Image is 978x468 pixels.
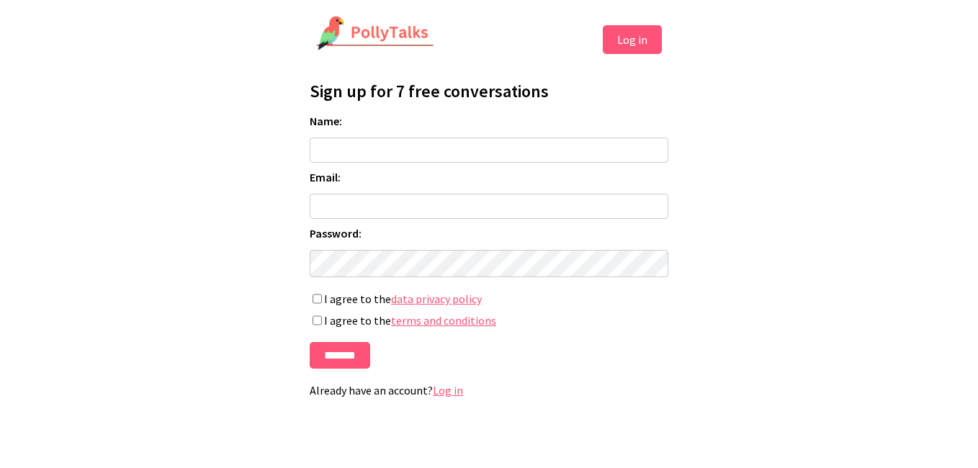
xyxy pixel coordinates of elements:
input: I agree to theterms and conditions [313,315,322,325]
label: Email: [310,170,668,184]
a: data privacy policy [391,292,482,306]
h1: Sign up for 7 free conversations [310,80,668,102]
label: I agree to the [310,292,668,306]
label: Password: [310,226,668,240]
a: terms and conditions [391,313,496,328]
p: Already have an account? [310,383,668,397]
img: PollyTalks Logo [316,16,434,52]
label: I agree to the [310,313,668,328]
label: Name: [310,114,668,128]
input: I agree to thedata privacy policy [313,294,322,304]
button: Log in [603,25,662,54]
a: Log in [433,383,463,397]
